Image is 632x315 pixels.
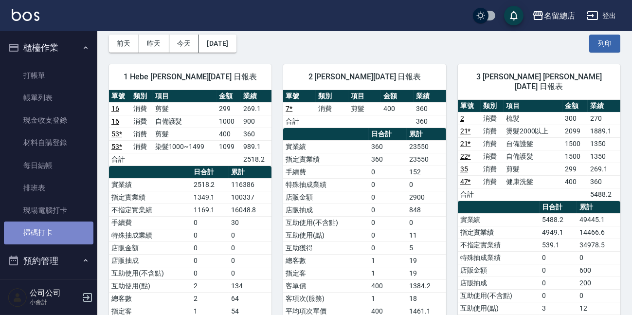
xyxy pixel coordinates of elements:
[348,102,381,115] td: 剪髮
[504,163,562,175] td: 剪髮
[481,163,504,175] td: 消費
[283,191,369,204] td: 店販金額
[283,178,369,191] td: 特殊抽成業績
[30,298,79,307] p: 小會計
[241,153,272,166] td: 2518.2
[381,102,414,115] td: 400
[153,140,217,153] td: 染髮1000~1499
[458,213,540,226] td: 實業績
[111,105,119,112] a: 16
[481,137,504,150] td: 消費
[583,7,620,25] button: 登出
[540,239,577,251] td: 539.1
[588,175,620,188] td: 360
[4,109,93,131] a: 現金收支登錄
[369,166,407,178] td: 0
[131,102,153,115] td: 消費
[217,102,240,115] td: 299
[369,292,407,305] td: 1
[577,302,620,315] td: 12
[109,229,191,241] td: 特殊抽成業績
[283,254,369,267] td: 總客數
[588,112,620,125] td: 270
[109,254,191,267] td: 店販抽成
[369,229,407,241] td: 0
[131,128,153,140] td: 消費
[121,72,260,82] span: 1 Hebe [PERSON_NAME][DATE] 日報表
[241,115,272,128] td: 900
[588,100,620,112] th: 業績
[229,166,272,179] th: 累計
[109,204,191,216] td: 不指定實業績
[460,114,464,122] a: 2
[369,178,407,191] td: 0
[229,267,272,279] td: 0
[458,264,540,277] td: 店販金額
[241,140,272,153] td: 989.1
[229,191,272,204] td: 100337
[481,175,504,188] td: 消費
[540,289,577,302] td: 0
[577,251,620,264] td: 0
[407,241,446,254] td: 5
[153,90,217,103] th: 項目
[481,125,504,137] td: 消費
[588,125,620,137] td: 1889.1
[191,204,229,216] td: 1169.1
[229,279,272,292] td: 134
[191,216,229,229] td: 0
[241,128,272,140] td: 360
[316,90,348,103] th: 類別
[407,191,446,204] td: 2900
[217,128,240,140] td: 400
[504,125,562,137] td: 燙髮2000以上
[283,241,369,254] td: 互助獲得
[481,112,504,125] td: 消費
[381,90,414,103] th: 金額
[369,241,407,254] td: 0
[4,64,93,87] a: 打帳單
[540,277,577,289] td: 0
[540,201,577,214] th: 日合計
[414,90,446,103] th: 業績
[504,175,562,188] td: 健康洗髮
[504,137,562,150] td: 自備護髮
[229,178,272,191] td: 116386
[229,241,272,254] td: 0
[369,191,407,204] td: 0
[540,264,577,277] td: 0
[191,229,229,241] td: 0
[283,229,369,241] td: 互助使用(點)
[4,87,93,109] a: 帳單列表
[369,140,407,153] td: 360
[229,254,272,267] td: 0
[109,153,131,166] td: 合計
[458,226,540,239] td: 指定實業績
[4,248,93,274] button: 預約管理
[316,102,348,115] td: 消費
[369,267,407,279] td: 1
[109,191,191,204] td: 指定實業績
[407,178,446,191] td: 0
[481,100,504,112] th: 類別
[229,229,272,241] td: 0
[4,131,93,154] a: 材料自購登錄
[153,115,217,128] td: 自備護髮
[30,288,79,298] h5: 公司公司
[540,226,577,239] td: 4949.1
[562,137,588,150] td: 1500
[191,279,229,292] td: 2
[217,140,240,153] td: 1099
[458,100,620,201] table: a dense table
[191,166,229,179] th: 日合計
[528,6,579,26] button: 名留總店
[588,137,620,150] td: 1350
[109,216,191,229] td: 手續費
[4,222,93,244] a: 掃碼打卡
[577,213,620,226] td: 49445.1
[562,112,588,125] td: 300
[407,166,446,178] td: 152
[562,163,588,175] td: 299
[229,216,272,229] td: 30
[369,128,407,141] th: 日合計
